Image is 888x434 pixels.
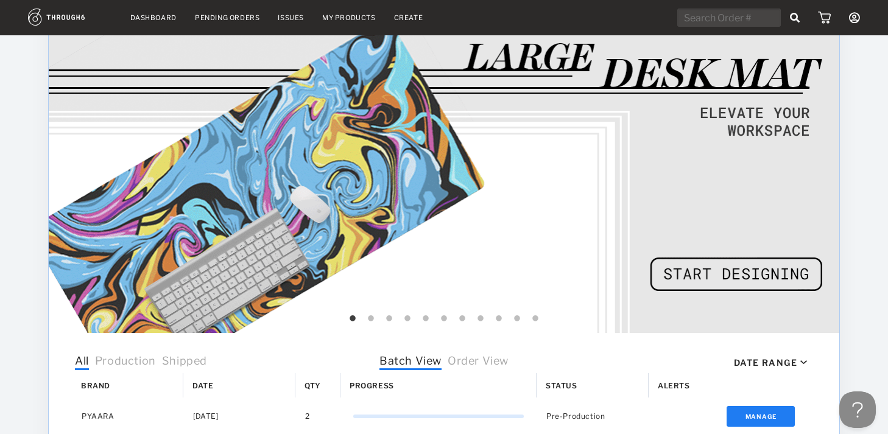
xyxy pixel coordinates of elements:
[800,360,807,365] img: icon_caret_down_black.69fb8af9.svg
[305,408,310,424] span: 2
[183,398,295,434] div: [DATE]
[818,12,831,24] img: icon_cart.dab5cea1.svg
[72,398,183,434] div: PYAARA
[537,398,649,434] div: Pre-Production
[49,29,840,333] img: 68b8b232-0003-4352-b7e2-3a53cc3ac4a2.gif
[347,313,359,325] button: 1
[322,13,376,22] a: My Products
[95,354,156,370] span: Production
[474,313,487,325] button: 8
[278,13,304,22] a: Issues
[81,381,110,390] span: Brand
[734,357,797,368] div: Date Range
[75,354,89,370] span: All
[383,313,395,325] button: 3
[394,13,423,22] a: Create
[305,381,321,390] span: Qty
[839,391,876,428] iframe: Toggle Customer Support
[350,381,394,390] span: Progress
[658,381,690,390] span: Alerts
[195,13,259,22] a: Pending Orders
[401,313,414,325] button: 4
[727,406,795,427] button: Manage
[456,313,468,325] button: 7
[448,354,509,370] span: Order View
[511,313,523,325] button: 10
[438,313,450,325] button: 6
[546,381,577,390] span: Status
[493,313,505,325] button: 9
[192,381,213,390] span: Date
[28,9,112,26] img: logo.1c10ca64.svg
[130,13,177,22] a: Dashboard
[529,313,541,325] button: 11
[677,9,781,27] input: Search Order #
[420,313,432,325] button: 5
[162,354,207,370] span: Shipped
[379,354,442,370] span: Batch View
[365,313,377,325] button: 2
